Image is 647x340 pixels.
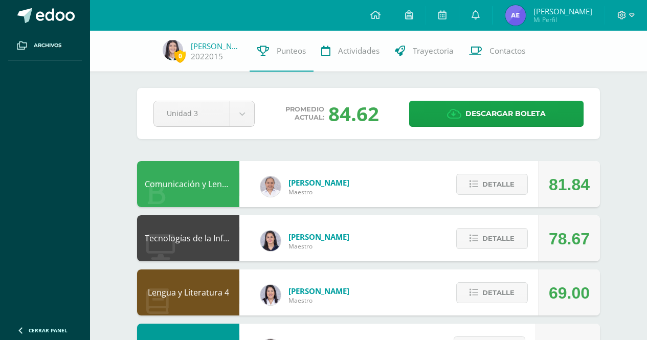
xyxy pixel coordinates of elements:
[288,286,349,296] span: [PERSON_NAME]
[191,51,223,62] a: 2022015
[137,161,239,207] div: Comunicación y Lenguaje L3 Inglés 4
[174,50,186,62] span: 0
[461,31,533,72] a: Contactos
[288,188,349,196] span: Maestro
[137,215,239,261] div: Tecnologías de la Información y la Comunicación 4
[34,41,61,50] span: Archivos
[338,46,380,56] span: Actividades
[167,101,217,125] span: Unidad 3
[288,177,349,188] span: [PERSON_NAME]
[465,101,546,126] span: Descargar boleta
[409,101,584,127] a: Descargar boleta
[489,46,525,56] span: Contactos
[285,105,324,122] span: Promedio actual:
[505,5,526,26] img: 9a37c695c1ff5edf21ed6734def1ee2d.png
[260,231,281,251] img: dbcf09110664cdb6f63fe058abfafc14.png
[154,101,254,126] a: Unidad 3
[549,162,590,208] div: 81.84
[482,175,515,194] span: Detalle
[288,232,349,242] span: [PERSON_NAME]
[288,296,349,305] span: Maestro
[137,269,239,315] div: Lengua y Literatura 4
[260,285,281,305] img: fd1196377973db38ffd7ffd912a4bf7e.png
[328,100,379,127] div: 84.62
[533,15,592,24] span: Mi Perfil
[314,31,387,72] a: Actividades
[482,229,515,248] span: Detalle
[250,31,314,72] a: Punteos
[163,40,183,60] img: 6ec10e37d3cdb4797dfcafd01be6b3a8.png
[29,327,68,334] span: Cerrar panel
[387,31,461,72] a: Trayectoria
[277,46,306,56] span: Punteos
[8,31,82,61] a: Archivos
[260,176,281,197] img: 04fbc0eeb5f5f8cf55eb7ff53337e28b.png
[456,174,528,195] button: Detalle
[533,6,592,16] span: [PERSON_NAME]
[288,242,349,251] span: Maestro
[456,282,528,303] button: Detalle
[413,46,454,56] span: Trayectoria
[456,228,528,249] button: Detalle
[549,270,590,316] div: 69.00
[191,41,242,51] a: [PERSON_NAME]
[549,216,590,262] div: 78.67
[482,283,515,302] span: Detalle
